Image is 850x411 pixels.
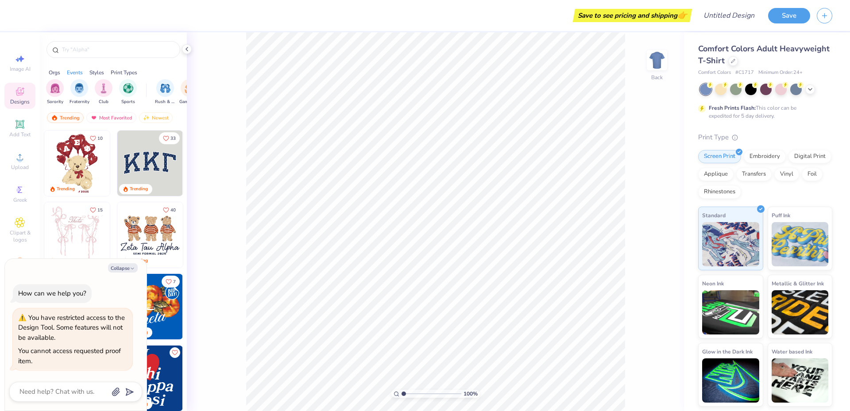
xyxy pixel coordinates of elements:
[44,202,110,268] img: 83dda5b0-2158-48ca-832c-f6b4ef4c4536
[179,79,200,105] button: filter button
[117,274,183,339] img: 8659caeb-cee5-4a4c-bd29-52ea2f761d42
[95,79,112,105] div: filter for Club
[86,204,107,216] button: Like
[95,79,112,105] button: filter button
[44,131,110,196] img: 587403a7-0594-4a7f-b2bd-0ca67a3ff8dd
[772,279,824,288] span: Metallic & Glitter Ink
[143,115,150,121] img: Newest.gif
[109,131,175,196] img: e74243e0-e378-47aa-a400-bc6bcb25063a
[744,150,786,163] div: Embroidery
[155,79,175,105] button: filter button
[9,131,31,138] span: Add Text
[119,79,137,105] div: filter for Sports
[772,358,829,403] img: Water based Ink
[4,229,35,243] span: Clipart & logos
[67,69,83,77] div: Events
[698,185,741,199] div: Rhinestones
[768,8,810,23] button: Save
[57,257,75,264] div: Trending
[10,65,31,73] span: Image AI
[160,83,170,93] img: Rush & Bid Image
[70,79,89,105] button: filter button
[46,79,64,105] button: filter button
[677,10,687,20] span: 👉
[179,79,200,105] div: filter for Game Day
[46,79,64,105] div: filter for Sorority
[702,347,753,356] span: Glow in the Dark Ink
[709,104,756,111] strong: Fresh Prints Flash:
[774,168,799,181] div: Vinyl
[111,69,137,77] div: Print Types
[702,279,724,288] span: Neon Ink
[70,79,89,105] div: filter for Fraternity
[109,202,175,268] img: d12a98c7-f0f7-4345-bf3a-b9f1b718b86e
[170,136,176,141] span: 33
[788,150,831,163] div: Digital Print
[117,202,183,268] img: a3be6b59-b000-4a72-aad0-0c575b892a6b
[702,222,759,266] img: Standard
[772,211,790,220] span: Puff Ink
[123,83,133,93] img: Sports Image
[121,99,135,105] span: Sports
[698,168,734,181] div: Applique
[182,202,248,268] img: d12c9beb-9502-45c7-ae94-40b97fdd6040
[130,257,148,264] div: Trending
[139,112,173,123] div: Newest
[698,150,741,163] div: Screen Print
[90,115,97,121] img: most_fav.gif
[698,132,832,142] div: Print Type
[162,276,180,288] button: Like
[575,9,690,22] div: Save to see pricing and shipping
[108,263,138,273] button: Collapse
[709,104,818,120] div: This color can be expedited for 5 day delivery.
[758,69,803,77] span: Minimum Order: 24 +
[182,131,248,196] img: edfb13fc-0e43-44eb-bea2-bf7fc0dd67f9
[119,79,137,105] button: filter button
[130,186,148,192] div: Trending
[185,83,195,93] img: Game Day Image
[18,289,86,298] div: How can we help you?
[702,211,726,220] span: Standard
[99,83,108,93] img: Club Image
[57,186,75,192] div: Trending
[702,290,759,334] img: Neon Ink
[47,99,63,105] span: Sorority
[464,390,478,398] span: 100 %
[70,99,89,105] span: Fraternity
[182,346,248,411] img: 8dd0a095-001a-4357-9dc2-290f0919220d
[97,136,103,141] span: 10
[698,43,830,66] span: Comfort Colors Adult Heavyweight T-Shirt
[13,196,27,204] span: Greek
[155,79,175,105] div: filter for Rush & Bid
[698,69,731,77] span: Comfort Colors
[696,7,761,24] input: Untitled Design
[170,208,176,212] span: 40
[51,115,58,121] img: trending.gif
[155,99,175,105] span: Rush & Bid
[159,204,180,216] button: Like
[117,346,183,411] img: f6158eb7-cc5b-49f7-a0db-65a8f5223f4c
[18,346,121,365] div: You cannot access requested proof item.
[86,132,107,144] button: Like
[11,164,29,171] span: Upload
[89,69,104,77] div: Styles
[47,112,84,123] div: Trending
[736,168,772,181] div: Transfers
[117,131,183,196] img: 3b9aba4f-e317-4aa7-a679-c95a879539bd
[182,274,248,339] img: f22b6edb-555b-47a9-89ed-0dd391bfae4f
[702,358,759,403] img: Glow in the Dark Ink
[802,168,823,181] div: Foil
[18,313,125,342] div: You have restricted access to the Design Tool. Some features will not be available.
[735,69,754,77] span: # C1717
[173,280,176,284] span: 7
[772,347,812,356] span: Water based Ink
[170,347,180,358] button: Like
[74,83,84,93] img: Fraternity Image
[97,208,103,212] span: 15
[10,98,30,105] span: Designs
[648,51,666,69] img: Back
[99,99,108,105] span: Club
[49,69,60,77] div: Orgs
[651,73,663,81] div: Back
[179,99,200,105] span: Game Day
